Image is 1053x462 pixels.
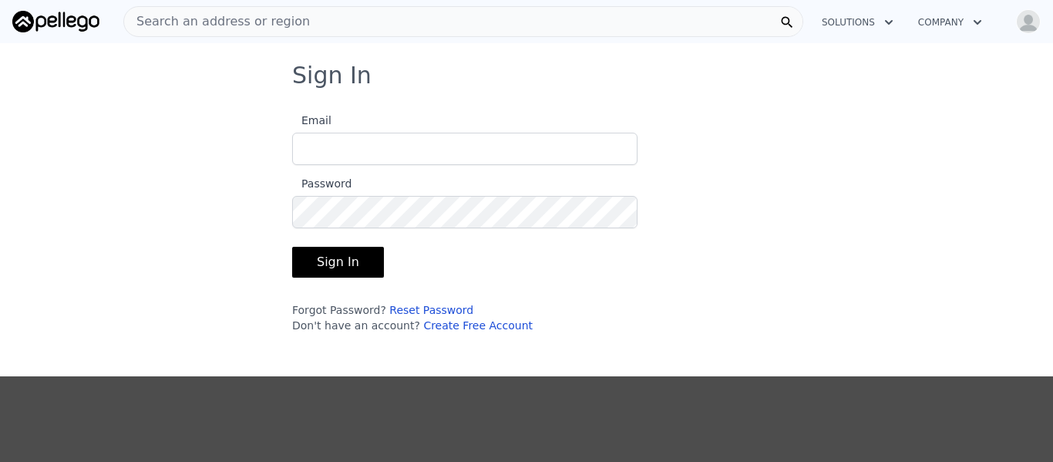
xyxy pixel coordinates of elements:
input: Email [292,133,638,165]
button: Company [906,8,994,36]
h3: Sign In [292,62,761,89]
a: Create Free Account [423,319,533,332]
span: Email [292,114,331,126]
input: Password [292,196,638,228]
button: Solutions [809,8,906,36]
img: Pellego [12,11,99,32]
div: Forgot Password? Don't have an account? [292,302,638,333]
img: avatar [1016,9,1041,34]
span: Search an address or region [124,12,310,31]
span: Password [292,177,352,190]
a: Reset Password [389,304,473,316]
button: Sign In [292,247,384,278]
